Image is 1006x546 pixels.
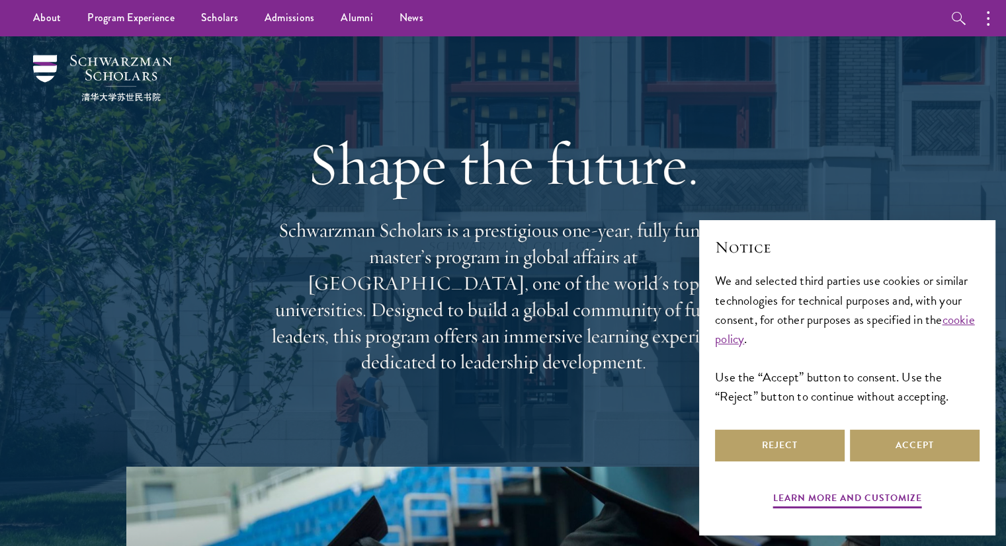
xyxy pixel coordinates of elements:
img: Schwarzman Scholars [33,55,172,101]
h2: Notice [715,236,980,258]
div: We and selected third parties use cookies or similar technologies for technical purposes and, wit... [715,271,980,405]
button: Learn more and customize [773,490,922,510]
button: Reject [715,430,845,461]
h1: Shape the future. [265,127,741,201]
a: cookie policy [715,310,975,348]
p: Schwarzman Scholars is a prestigious one-year, fully funded master’s program in global affairs at... [265,217,741,375]
button: Accept [850,430,980,461]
